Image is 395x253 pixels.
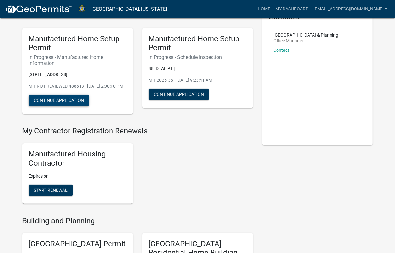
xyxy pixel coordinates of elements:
p: Expires on [29,173,127,179]
a: [EMAIL_ADDRESS][DOMAIN_NAME] [311,3,390,15]
button: Continue Application [149,89,209,100]
h6: In Progress - Manufactured Home Information [29,54,127,66]
h5: [GEOGRAPHIC_DATA] Permit [29,239,127,249]
a: [GEOGRAPHIC_DATA], [US_STATE] [91,4,167,15]
h4: Building and Planning [22,216,253,226]
h6: In Progress - Schedule Inspection [149,54,247,60]
p: MH-2025-35 - [DATE] 9:23:41 AM [149,77,247,84]
h5: Manufactured Housing Contractor [29,150,127,168]
p: [GEOGRAPHIC_DATA] & Planning [274,33,338,37]
img: Abbeville County, South Carolina [78,5,86,13]
a: Home [255,3,273,15]
p: MH-NOT REVIEWED-488613 - [DATE] 2:00:10 PM [29,83,127,90]
p: 88 IDEAL PT | [149,65,247,72]
h5: Manufactured Home Setup Permit [149,34,247,53]
wm-registration-list-section: My Contractor Registration Renewals [22,126,253,209]
p: Office Manager [274,38,338,43]
p: [STREET_ADDRESS] | [29,71,127,78]
button: Start Renewal [29,185,73,196]
a: My Dashboard [273,3,311,15]
span: Start Renewal [34,187,68,192]
a: Contact [274,48,290,53]
h4: My Contractor Registration Renewals [22,126,253,136]
button: Continue Application [29,95,89,106]
h5: Manufactured Home Setup Permit [29,34,127,53]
